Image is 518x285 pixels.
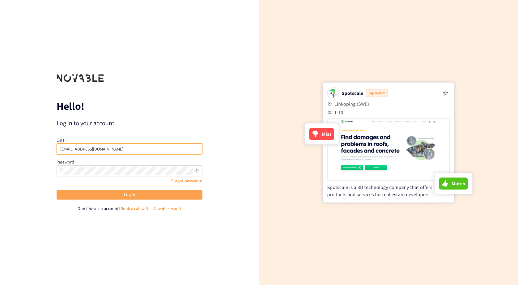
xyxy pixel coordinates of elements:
span: Log in [124,191,135,198]
button: Log in [57,190,202,200]
span: Don't have an account? [78,206,121,211]
a: Forgot password [171,178,202,184]
a: Book a call with a Novable expert [121,206,181,211]
div: Widget de chat [487,255,518,285]
label: Email [57,137,67,143]
span: eye-invisible [194,169,199,173]
label: Password [57,159,74,165]
iframe: Chat Widget [487,255,518,285]
p: Hello! [57,101,202,111]
p: Log in to your account. [57,119,202,127]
